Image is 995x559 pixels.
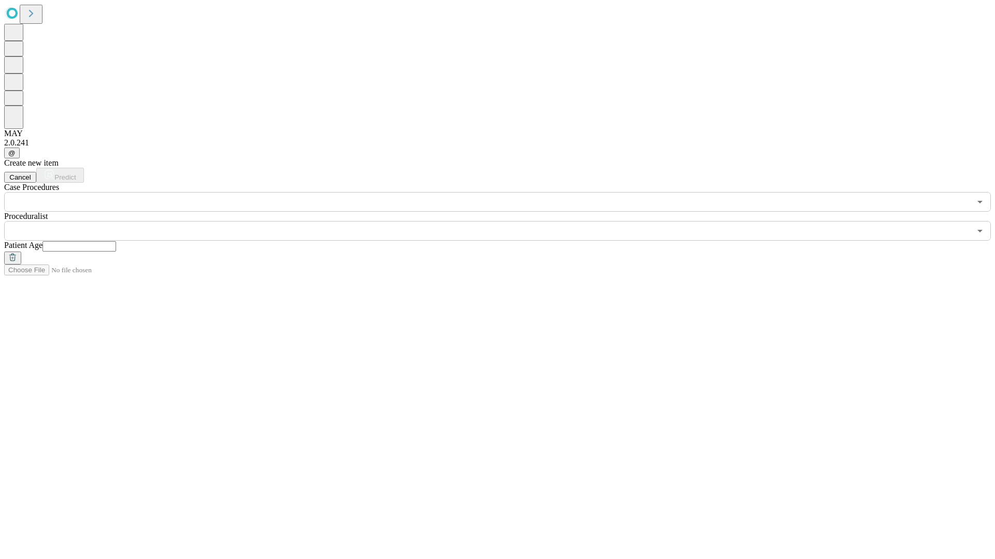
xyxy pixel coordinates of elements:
[4,158,59,167] span: Create new item
[973,224,987,238] button: Open
[54,173,76,181] span: Predict
[4,138,991,148] div: 2.0.241
[4,183,59,192] span: Scheduled Procedure
[4,241,42,249] span: Patient Age
[4,212,48,220] span: Proceduralist
[4,148,20,158] button: @
[973,195,987,209] button: Open
[4,129,991,138] div: MAY
[4,172,36,183] button: Cancel
[8,149,16,157] span: @
[9,173,31,181] span: Cancel
[36,168,84,183] button: Predict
